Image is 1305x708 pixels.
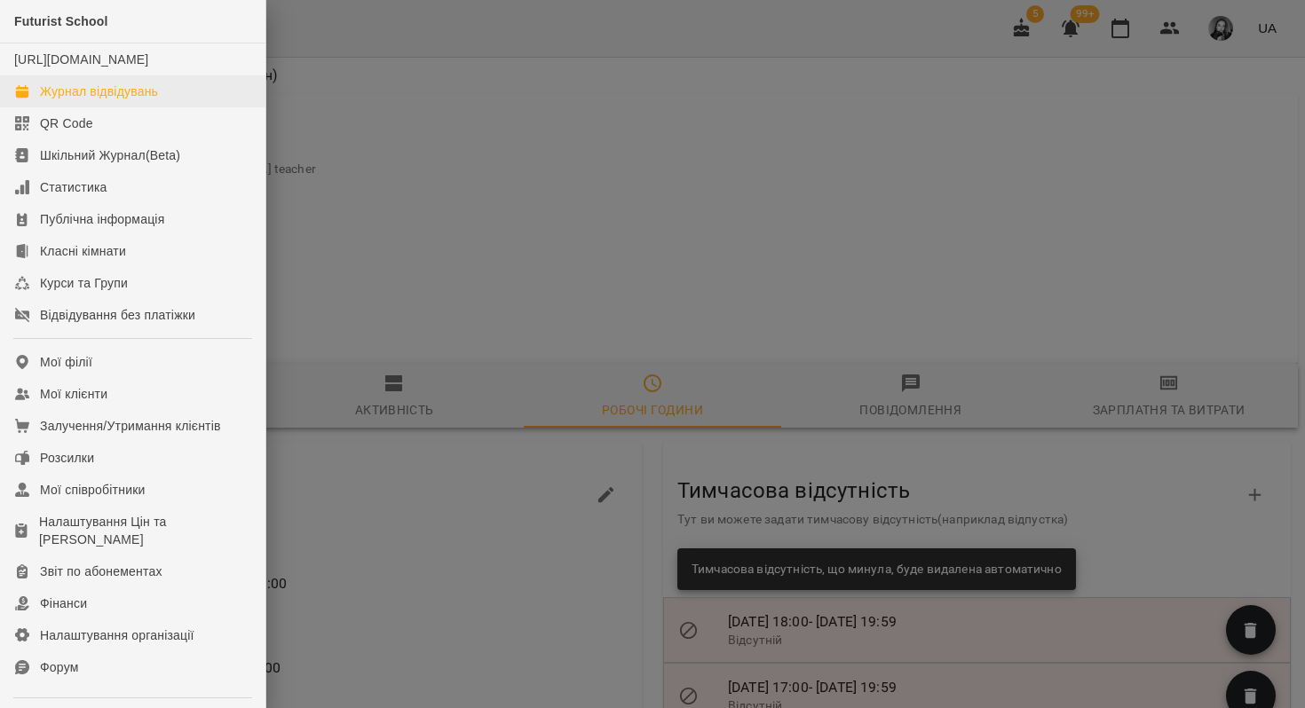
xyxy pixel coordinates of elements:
[40,481,146,499] div: Мої співробітники
[40,83,158,100] div: Журнал відвідувань
[40,449,94,467] div: Розсилки
[40,562,162,580] div: Звіт по абонементах
[39,513,251,548] div: Налаштування Цін та [PERSON_NAME]
[40,658,79,676] div: Форум
[40,626,194,644] div: Налаштування організації
[40,242,126,260] div: Класні кімнати
[40,385,107,403] div: Мої клієнти
[14,14,108,28] span: Futurist School
[40,178,107,196] div: Статистика
[40,274,128,292] div: Курси та Групи
[40,114,93,132] div: QR Code
[40,417,221,435] div: Залучення/Утримання клієнтів
[40,146,180,164] div: Шкільний Журнал(Beta)
[14,52,148,67] a: [URL][DOMAIN_NAME]
[40,210,164,228] div: Публічна інформація
[40,594,87,612] div: Фінанси
[40,353,92,371] div: Мої філії
[40,306,195,324] div: Відвідування без платіжки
